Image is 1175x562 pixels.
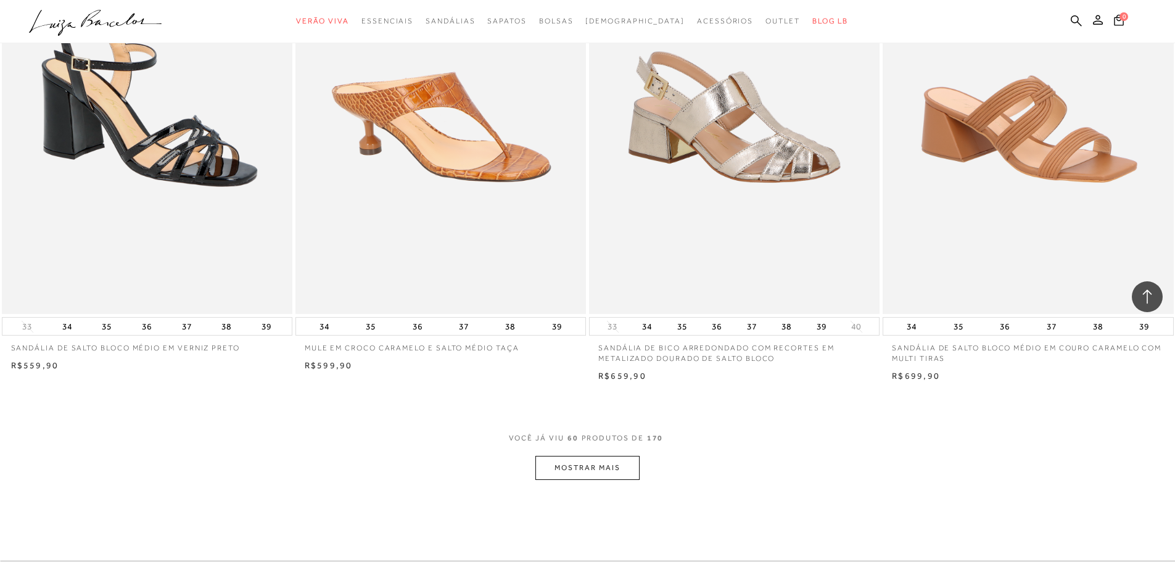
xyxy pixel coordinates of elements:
[548,318,566,335] button: 39
[295,336,586,353] a: MULE EM CROCO CARAMELO E SALTO MÉDIO TAÇA
[305,360,353,370] span: R$599,90
[778,318,795,335] button: 38
[19,321,36,333] button: 33
[812,10,848,33] a: BLOG LB
[426,17,475,25] span: Sandálias
[903,318,920,335] button: 34
[585,10,685,33] a: noSubCategoriesText
[647,433,664,456] span: 170
[567,433,579,456] span: 60
[1119,12,1128,21] span: 0
[539,17,574,25] span: Bolsas
[178,318,196,335] button: 37
[598,371,646,381] span: R$659,90
[996,318,1013,335] button: 36
[535,456,639,480] button: MOSTRAR MAIS
[362,318,379,335] button: 35
[501,318,519,335] button: 38
[1043,318,1060,335] button: 37
[426,10,475,33] a: categoryNavScreenReaderText
[1089,318,1107,335] button: 38
[455,318,472,335] button: 37
[11,360,59,370] span: R$559,90
[487,10,526,33] a: categoryNavScreenReaderText
[361,17,413,25] span: Essenciais
[296,17,349,25] span: Verão Viva
[604,321,621,333] button: 33
[539,10,574,33] a: categoryNavScreenReaderText
[258,318,275,335] button: 39
[765,10,800,33] a: categoryNavScreenReaderText
[585,17,685,25] span: [DEMOGRAPHIC_DATA]
[296,10,349,33] a: categoryNavScreenReaderText
[697,17,753,25] span: Acessórios
[812,17,848,25] span: BLOG LB
[638,318,656,335] button: 34
[2,336,292,353] a: SANDÁLIA DE SALTO BLOCO MÉDIO EM VERNIZ PRETO
[59,318,76,335] button: 34
[582,433,644,444] span: PRODUTOS DE
[743,318,761,335] button: 37
[138,318,155,335] button: 36
[409,318,426,335] button: 36
[218,318,235,335] button: 38
[589,336,880,364] a: SANDÁLIA DE BICO ARREDONDADO COM RECORTES EM METALIZADO DOURADO DE SALTO BLOCO
[847,321,865,333] button: 40
[361,10,413,33] a: categoryNavScreenReaderText
[509,433,564,444] span: VOCê JÁ VIU
[1110,14,1128,30] button: 0
[950,318,967,335] button: 35
[487,17,526,25] span: Sapatos
[765,17,800,25] span: Outlet
[1136,318,1153,335] button: 39
[316,318,333,335] button: 34
[697,10,753,33] a: categoryNavScreenReaderText
[708,318,725,335] button: 36
[674,318,691,335] button: 35
[883,336,1173,364] a: SANDÁLIA DE SALTO BLOCO MÉDIO EM COURO CARAMELO COM MULTI TIRAS
[892,371,940,381] span: R$699,90
[813,318,830,335] button: 39
[98,318,115,335] button: 35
